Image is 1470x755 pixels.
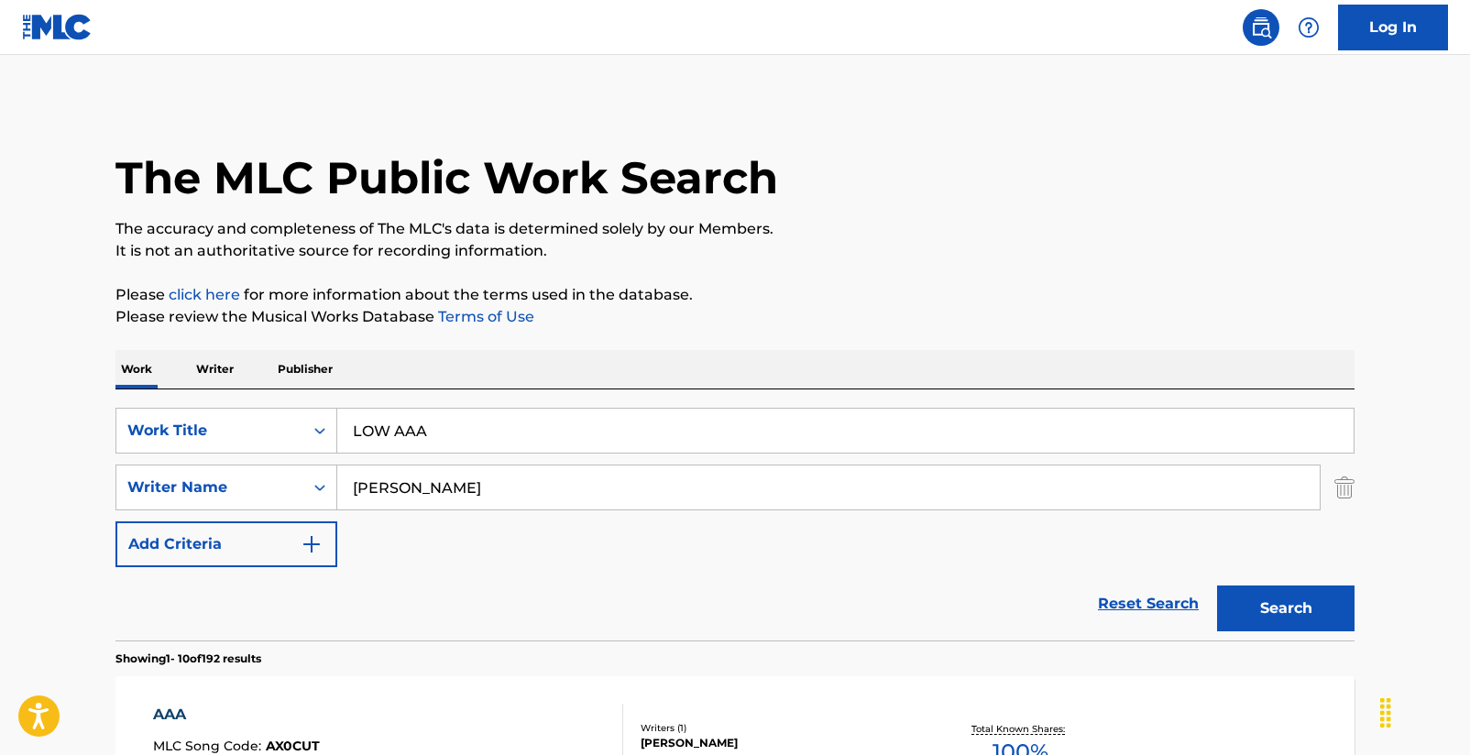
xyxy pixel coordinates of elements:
img: search [1250,16,1272,38]
span: MLC Song Code : [153,738,266,754]
a: Public Search [1243,9,1279,46]
p: Work [115,350,158,388]
p: Writer [191,350,239,388]
div: AAA [153,704,320,726]
a: click here [169,286,240,303]
img: help [1298,16,1320,38]
p: Publisher [272,350,338,388]
a: Terms of Use [434,308,534,325]
button: Search [1217,585,1355,631]
img: MLC Logo [22,14,93,40]
a: Reset Search [1089,584,1208,624]
p: Showing 1 - 10 of 192 results [115,651,261,667]
div: Writers ( 1 ) [641,721,917,735]
p: Please review the Musical Works Database [115,306,1355,328]
p: Please for more information about the terms used in the database. [115,284,1355,306]
a: Log In [1338,5,1448,50]
div: Writer Name [127,476,292,498]
div: Drag [1371,685,1400,740]
div: Work Title [127,420,292,442]
h1: The MLC Public Work Search [115,150,778,205]
p: It is not an authoritative source for recording information. [115,240,1355,262]
p: The accuracy and completeness of The MLC's data is determined solely by our Members. [115,218,1355,240]
iframe: Chat Widget [1378,667,1470,755]
p: Total Known Shares: [971,722,1070,736]
div: Help [1290,9,1327,46]
button: Add Criteria [115,521,337,567]
span: AX0CUT [266,738,320,754]
div: [PERSON_NAME] [641,735,917,751]
img: Delete Criterion [1334,465,1355,510]
img: 9d2ae6d4665cec9f34b9.svg [301,533,323,555]
form: Search Form [115,408,1355,640]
